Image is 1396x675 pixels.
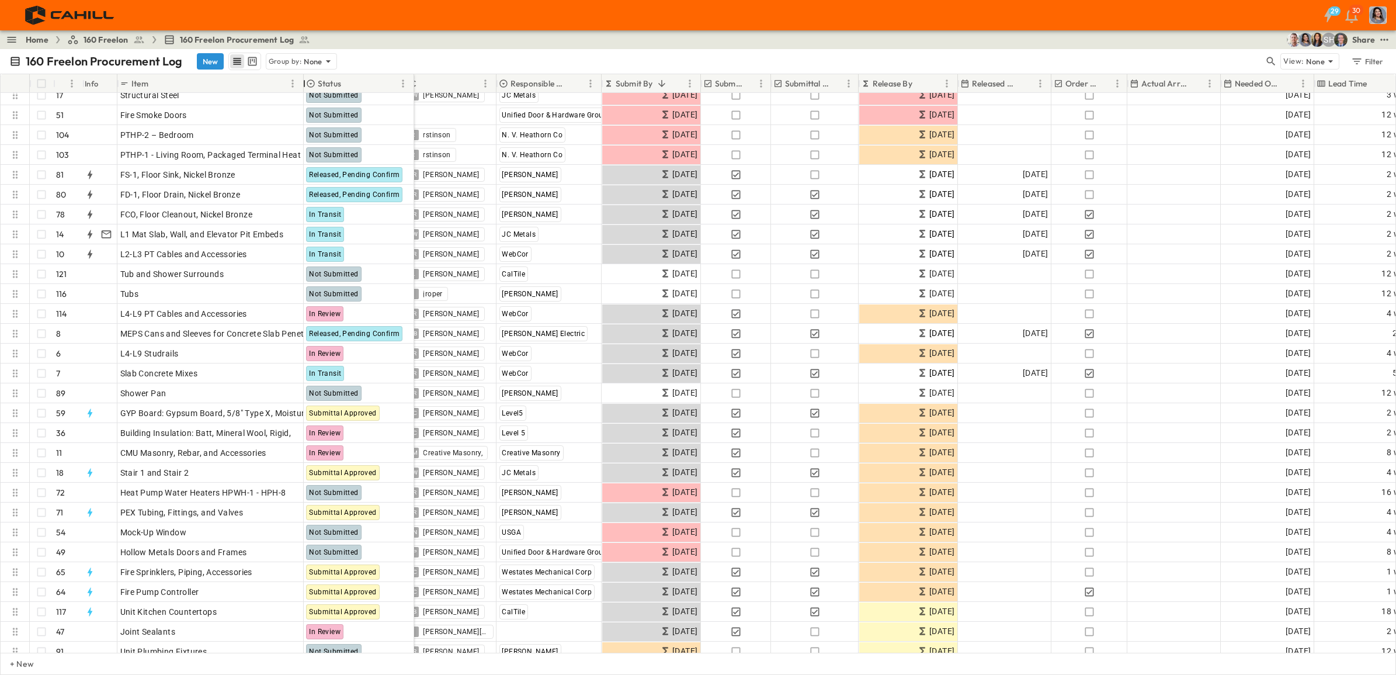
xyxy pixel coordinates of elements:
[672,327,697,340] span: [DATE]
[56,487,65,499] p: 72
[502,310,528,318] span: WebCor
[502,469,536,477] span: JC Metals
[120,387,166,399] span: Shower Pan
[56,507,63,518] p: 71
[56,288,67,300] p: 116
[309,111,358,119] span: Not Submitted
[672,486,697,499] span: [DATE]
[1286,366,1311,380] span: [DATE]
[502,449,560,457] span: Creative Masonry
[245,54,259,68] button: kanban view
[672,406,697,420] span: [DATE]
[754,77,768,91] button: Menu
[120,189,241,200] span: FD-1, Floor Drain, Nickel Bronze
[929,88,954,102] span: [DATE]
[408,452,418,453] span: CM
[1286,227,1311,241] span: [DATE]
[502,349,528,358] span: WebCor
[672,366,697,380] span: [DATE]
[309,469,376,477] span: Submittal Approved
[423,130,450,140] span: rstinson
[120,407,449,419] span: GYP Board: Gypsum Board, 5/8" Type X, Moisture Resistant, Cement [PERSON_NAME]
[940,77,954,91] button: Menu
[972,78,1018,89] p: Released Date
[409,432,418,433] span: FC
[309,191,400,199] span: Released, Pending Confirm
[423,488,479,497] span: [PERSON_NAME]
[411,134,415,135] span: R
[56,308,67,320] p: 114
[151,77,164,90] button: Sort
[120,89,179,101] span: Structural Steel
[269,56,302,67] p: Group by:
[502,330,585,338] span: [PERSON_NAME] Electric
[120,467,189,479] span: Stair 1 and Stair 2
[309,210,341,219] span: In Transit
[929,168,954,181] span: [DATE]
[1023,327,1048,340] span: [DATE]
[1203,77,1217,91] button: Menu
[56,89,63,101] p: 17
[683,77,697,91] button: Menu
[26,53,183,70] p: 160 Freelon Procurement Log
[228,53,261,70] div: table view
[1310,33,1324,47] img: Kim Bowen (kbowen@cahill-sf.com)
[1286,148,1311,161] span: [DATE]
[785,78,830,89] p: Submittal Approved?
[26,34,48,46] a: Home
[929,287,954,300] span: [DATE]
[120,427,291,439] span: Building Insulation: Batt, Mineral Wool, Rigid,
[1286,207,1311,221] span: [DATE]
[616,78,653,89] p: Submit By
[1352,34,1375,46] div: Share
[56,268,67,280] p: 121
[400,78,417,89] p: POC
[53,74,82,93] div: #
[1023,227,1048,241] span: [DATE]
[120,348,179,359] span: L4-L9 Studrails
[1286,406,1311,420] span: [DATE]
[502,151,562,159] span: N. V. Heathorn Co
[309,508,376,517] span: Submittal Approved
[502,230,536,238] span: JC Metals
[286,77,300,91] button: Menu
[1287,33,1301,47] img: Mickie Parrish (mparrish@cahill-sf.com)
[1023,168,1048,181] span: [DATE]
[56,387,65,399] p: 89
[82,74,117,93] div: Info
[571,77,584,90] button: Sort
[84,34,129,46] span: 160 Freelon
[1286,247,1311,261] span: [DATE]
[929,247,954,261] span: [DATE]
[1286,486,1311,499] span: [DATE]
[120,268,224,280] span: Tub and Shower Surrounds
[929,148,954,161] span: [DATE]
[1298,33,1312,47] img: Fabiola Canchola (fcanchola@cahill-sf.com)
[67,34,145,46] a: 160 Freelon
[409,313,417,314] span: ER
[56,368,60,379] p: 7
[672,128,697,141] span: [DATE]
[419,77,432,90] button: Sort
[1370,77,1383,90] button: Sort
[1286,188,1311,201] span: [DATE]
[1286,506,1311,519] span: [DATE]
[120,507,244,518] span: PEX Tubing, Fittings, and Valves
[423,409,479,418] span: [PERSON_NAME]
[929,267,954,281] span: [DATE]
[1331,6,1339,16] h6: 29
[929,466,954,479] span: [DATE]
[502,270,525,278] span: CalTile
[502,111,607,119] span: Unified Door & Hardware Group
[1350,55,1384,68] div: Filter
[1101,77,1114,90] button: Sort
[1346,53,1387,70] button: Filter
[423,309,479,319] span: [PERSON_NAME]
[120,169,235,181] span: FS-1, Floor Sink, Nickel Bronze
[1286,466,1311,479] span: [DATE]
[915,77,928,90] button: Sort
[309,409,376,417] span: Submittal Approved
[309,290,358,298] span: Not Submitted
